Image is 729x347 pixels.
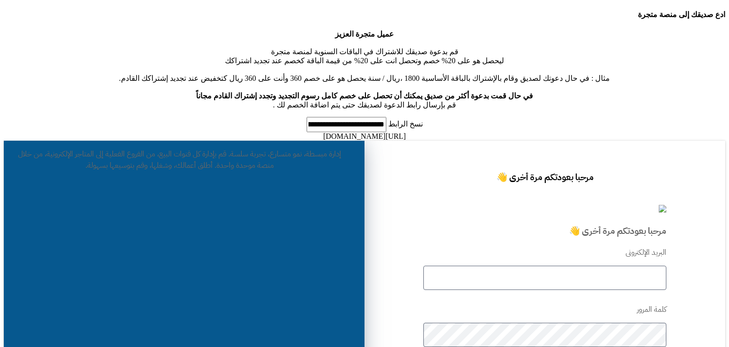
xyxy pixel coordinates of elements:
[659,205,666,212] img: logo-2.png
[228,148,341,160] span: إدارة مبسطة، نمو متسارع، تجربة سلسة.
[386,120,423,128] label: نسخ الرابط
[196,92,533,100] b: في حال قمت بدعوة أكثر من صديق يمكنك أن تحصل على خصم كامل رسوم التجديد وتجدد إشتراك القادم مجاناً
[496,171,594,184] span: مرحبا بعودتكم مرة أخرى 👋
[18,148,274,171] span: قم بإدارة كل قنوات البيع، من الفروع الفعلية إلى المتاجر الإلكترونية، من خلال منصة موحدة واحدة. أط...
[423,247,666,258] p: البريد الإلكترونى
[4,132,725,141] div: [URL][DOMAIN_NAME]
[4,29,725,109] p: قم بدعوة صديقك للاشتراك في الباقات السنوية لمنصة متجرة ليحصل هو على 20% خصم وتحصل انت على 20% من ...
[4,10,725,19] h4: ادع صديقك إلى منصة متجرة
[423,224,666,238] h3: مرحبا بعودتكم مرة أخرى 👋
[423,304,666,315] p: كلمة المرور
[335,30,394,38] b: عميل متجرة العزيز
